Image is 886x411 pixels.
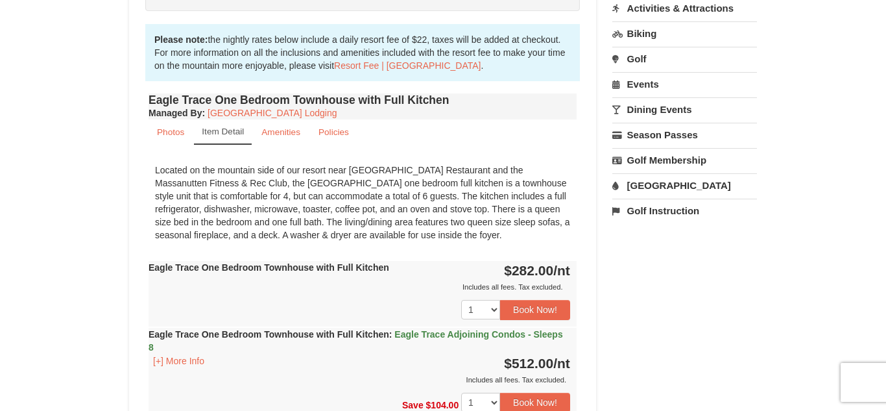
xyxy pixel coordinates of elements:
div: Located on the mountain side of our resort near [GEOGRAPHIC_DATA] Restaurant and the Massanutten ... [149,157,577,248]
a: Policies [310,119,357,145]
span: $104.00 [426,399,459,410]
a: Events [612,72,757,96]
div: the nightly rates below include a daily resort fee of $22, taxes will be added at checkout. For m... [145,24,580,81]
small: Photos [157,127,184,137]
strong: : [149,108,205,118]
span: /nt [553,356,570,371]
a: Dining Events [612,97,757,121]
small: Policies [318,127,349,137]
span: $512.00 [504,356,553,371]
button: [+] More Info [149,354,209,368]
small: Amenities [261,127,300,137]
a: Item Detail [194,119,252,145]
span: /nt [553,263,570,278]
div: Includes all fees. Tax excluded. [149,373,570,386]
a: Golf Membership [612,148,757,172]
a: Photos [149,119,193,145]
a: Resort Fee | [GEOGRAPHIC_DATA] [334,60,481,71]
a: Golf Instruction [612,199,757,223]
strong: $282.00 [504,263,570,278]
span: Managed By [149,108,202,118]
span: Save [402,399,424,410]
a: Golf [612,47,757,71]
small: Item Detail [202,127,244,136]
strong: Eagle Trace One Bedroom Townhouse with Full Kitchen [149,262,389,273]
strong: Please note: [154,34,208,45]
div: Includes all fees. Tax excluded. [149,280,570,293]
a: [GEOGRAPHIC_DATA] Lodging [208,108,337,118]
button: Book Now! [500,300,570,319]
strong: Eagle Trace One Bedroom Townhouse with Full Kitchen [149,329,563,353]
h4: Eagle Trace One Bedroom Townhouse with Full Kitchen [149,93,577,106]
a: Season Passes [612,123,757,147]
a: [GEOGRAPHIC_DATA] [612,173,757,197]
a: Biking [612,21,757,45]
span: : [389,329,392,340]
span: Eagle Trace Adjoining Condos - Sleeps 8 [149,329,563,353]
a: Amenities [253,119,309,145]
